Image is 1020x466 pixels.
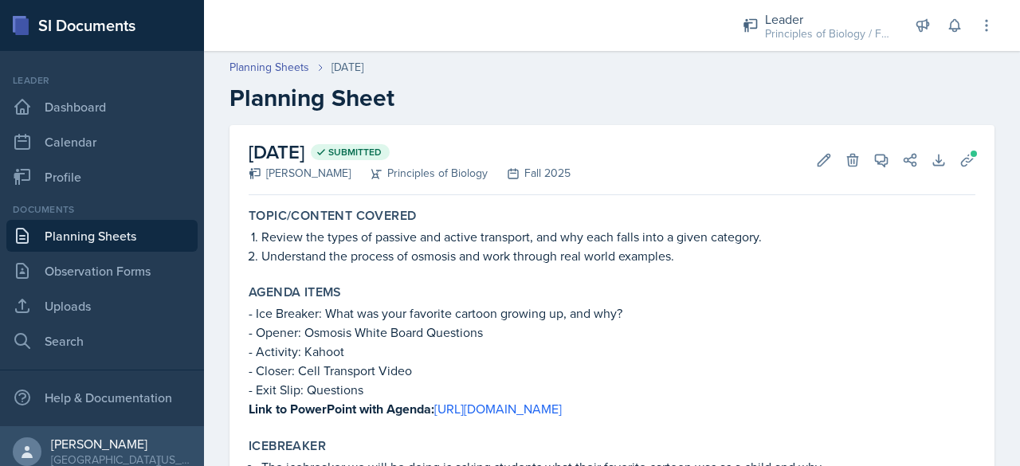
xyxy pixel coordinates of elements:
[6,73,198,88] div: Leader
[249,361,975,380] p: - Closer: Cell Transport Video
[249,342,975,361] p: - Activity: Kahoot
[6,161,198,193] a: Profile
[229,59,309,76] a: Planning Sheets
[328,146,382,159] span: Submitted
[6,220,198,252] a: Planning Sheets
[249,165,351,182] div: [PERSON_NAME]
[351,165,488,182] div: Principles of Biology
[6,202,198,217] div: Documents
[6,382,198,413] div: Help & Documentation
[51,436,191,452] div: [PERSON_NAME]
[488,165,571,182] div: Fall 2025
[249,380,975,399] p: - Exit Slip: Questions
[249,284,342,300] label: Agenda items
[249,323,975,342] p: - Opener: Osmosis White Board Questions
[6,255,198,287] a: Observation Forms
[261,246,975,265] p: Understand the process of osmosis and work through real world examples.
[249,303,975,323] p: - Ice Breaker: What was your favorite cartoon growing up, and why?
[249,138,571,166] h2: [DATE]
[331,59,363,76] div: [DATE]
[249,400,434,418] strong: Link to PowerPoint with Agenda:
[6,290,198,322] a: Uploads
[6,126,198,158] a: Calendar
[765,25,892,42] div: Principles of Biology / Fall 2025
[249,438,326,454] label: Icebreaker
[229,84,994,112] h2: Planning Sheet
[261,227,975,246] p: Review the types of passive and active transport, and why each falls into a given category.
[765,10,892,29] div: Leader
[249,208,416,224] label: Topic/Content Covered
[434,400,562,417] a: [URL][DOMAIN_NAME]
[6,325,198,357] a: Search
[6,91,198,123] a: Dashboard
